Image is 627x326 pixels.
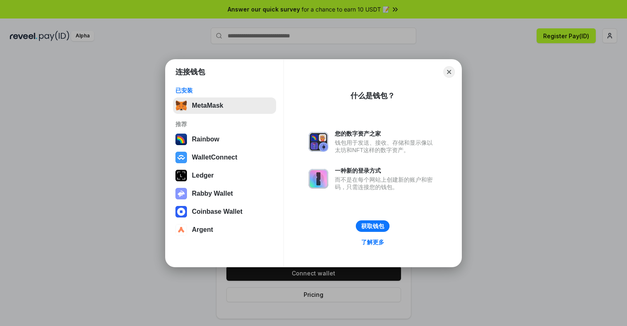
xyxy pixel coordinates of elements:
button: 获取钱包 [356,220,390,232]
a: 了解更多 [356,237,389,247]
h1: 连接钱包 [175,67,205,77]
img: svg+xml,%3Csvg%20xmlns%3D%22http%3A%2F%2Fwww.w3.org%2F2000%2Fsvg%22%20fill%3D%22none%22%20viewBox... [175,188,187,199]
div: 获取钱包 [361,222,384,230]
div: Coinbase Wallet [192,208,242,215]
div: WalletConnect [192,154,237,161]
div: Rabby Wallet [192,190,233,197]
button: Argent [173,222,276,238]
div: 而不是在每个网站上创建新的账户和密码，只需连接您的钱包。 [335,176,437,191]
img: svg+xml,%3Csvg%20width%3D%2228%22%20height%3D%2228%22%20viewBox%3D%220%200%2028%2028%22%20fill%3D... [175,152,187,163]
div: 什么是钱包？ [350,91,395,101]
div: 钱包用于发送、接收、存储和显示像以太坊和NFT这样的数字资产。 [335,139,437,154]
div: 了解更多 [361,238,384,246]
img: svg+xml,%3Csvg%20width%3D%2228%22%20height%3D%2228%22%20viewBox%3D%220%200%2028%2028%22%20fill%3D... [175,224,187,236]
div: Ledger [192,172,214,179]
button: Close [443,66,455,78]
img: svg+xml,%3Csvg%20width%3D%22120%22%20height%3D%22120%22%20viewBox%3D%220%200%20120%20120%22%20fil... [175,134,187,145]
img: svg+xml,%3Csvg%20xmlns%3D%22http%3A%2F%2Fwww.w3.org%2F2000%2Fsvg%22%20width%3D%2228%22%20height%3... [175,170,187,181]
img: svg+xml,%3Csvg%20width%3D%2228%22%20height%3D%2228%22%20viewBox%3D%220%200%2028%2028%22%20fill%3D... [175,206,187,217]
div: 推荐 [175,120,274,128]
button: WalletConnect [173,149,276,166]
button: Rabby Wallet [173,185,276,202]
img: svg+xml,%3Csvg%20xmlns%3D%22http%3A%2F%2Fwww.w3.org%2F2000%2Fsvg%22%20fill%3D%22none%22%20viewBox... [309,132,328,152]
div: Argent [192,226,213,234]
button: MetaMask [173,97,276,114]
button: Rainbow [173,131,276,148]
img: svg+xml,%3Csvg%20fill%3D%22none%22%20height%3D%2233%22%20viewBox%3D%220%200%2035%2033%22%20width%... [175,100,187,111]
button: Ledger [173,167,276,184]
button: Coinbase Wallet [173,203,276,220]
div: Rainbow [192,136,219,143]
img: svg+xml,%3Csvg%20xmlns%3D%22http%3A%2F%2Fwww.w3.org%2F2000%2Fsvg%22%20fill%3D%22none%22%20viewBox... [309,169,328,189]
div: 您的数字资产之家 [335,130,437,137]
div: MetaMask [192,102,223,109]
div: 已安装 [175,87,274,94]
div: 一种新的登录方式 [335,167,437,174]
